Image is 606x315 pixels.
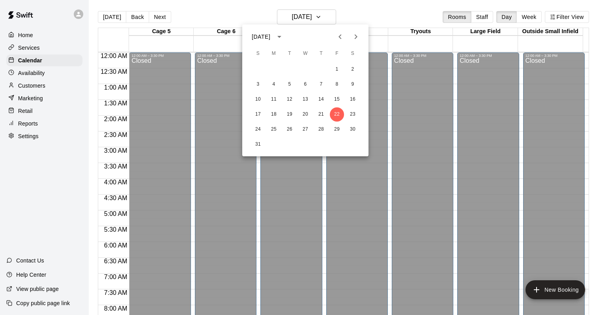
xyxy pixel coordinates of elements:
[273,30,286,43] button: calendar view is open, switch to year view
[251,107,265,122] button: 17
[282,77,297,92] button: 5
[298,107,312,122] button: 20
[251,122,265,137] button: 24
[298,122,312,137] button: 27
[330,46,344,62] span: Friday
[348,29,364,45] button: Next month
[346,77,360,92] button: 9
[251,46,265,62] span: Sunday
[314,46,328,62] span: Thursday
[252,33,270,41] div: [DATE]
[282,92,297,107] button: 12
[330,62,344,77] button: 1
[346,92,360,107] button: 16
[330,92,344,107] button: 15
[314,107,328,122] button: 21
[346,122,360,137] button: 30
[330,77,344,92] button: 8
[267,122,281,137] button: 25
[346,46,360,62] span: Saturday
[330,122,344,137] button: 29
[267,107,281,122] button: 18
[298,77,312,92] button: 6
[251,137,265,152] button: 31
[282,107,297,122] button: 19
[267,46,281,62] span: Monday
[267,77,281,92] button: 4
[251,92,265,107] button: 10
[298,46,312,62] span: Wednesday
[298,92,312,107] button: 13
[282,46,297,62] span: Tuesday
[332,29,348,45] button: Previous month
[267,92,281,107] button: 11
[346,107,360,122] button: 23
[314,92,328,107] button: 14
[330,107,344,122] button: 22
[346,62,360,77] button: 2
[314,77,328,92] button: 7
[314,122,328,137] button: 28
[251,77,265,92] button: 3
[282,122,297,137] button: 26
